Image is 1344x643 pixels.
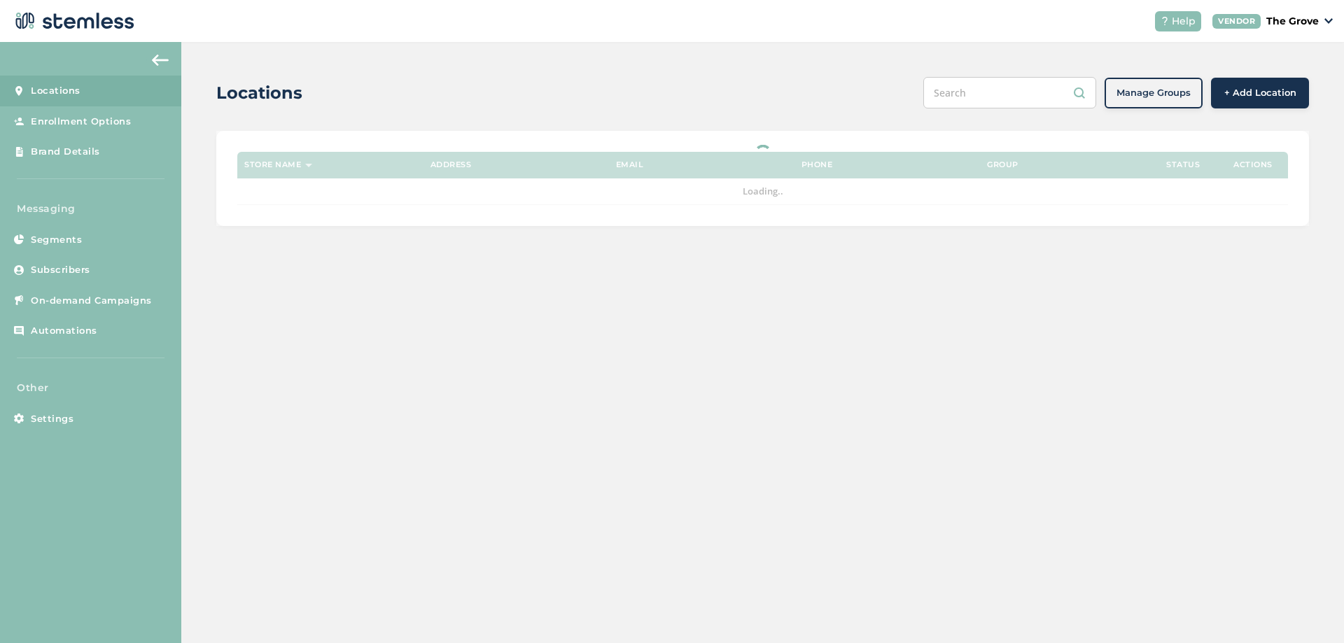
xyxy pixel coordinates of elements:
span: + Add Location [1224,86,1296,100]
button: + Add Location [1211,78,1309,108]
span: Manage Groups [1116,86,1191,100]
span: On-demand Campaigns [31,294,152,308]
span: Brand Details [31,145,100,159]
img: logo-dark-0685b13c.svg [11,7,134,35]
input: Search [923,77,1096,108]
span: Automations [31,324,97,338]
h2: Locations [216,80,302,106]
span: Subscribers [31,263,90,277]
img: icon_down-arrow-small-66adaf34.svg [1324,18,1333,24]
img: icon-arrow-back-accent-c549486e.svg [152,55,169,66]
span: Help [1172,14,1196,29]
img: icon-help-white-03924b79.svg [1161,17,1169,25]
span: Enrollment Options [31,115,131,129]
div: VENDOR [1212,14,1261,29]
p: The Grove [1266,14,1319,29]
button: Manage Groups [1105,78,1203,108]
span: Settings [31,412,73,426]
span: Segments [31,233,82,247]
iframe: Chat Widget [1274,576,1344,643]
span: Locations [31,84,80,98]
